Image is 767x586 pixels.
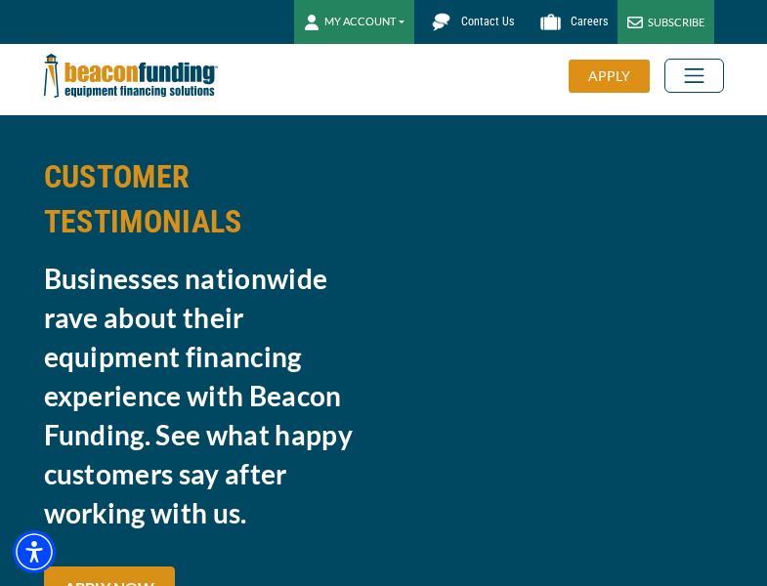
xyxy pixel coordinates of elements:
div: APPLY [569,60,650,93]
span: Contact Us [461,15,514,28]
img: Beacon Funding Careers [533,5,568,39]
h2: CUSTOMER TESTIMONIALS [44,154,372,244]
div: Accessibility Menu [13,530,56,573]
a: APPLY [569,60,664,93]
span: Careers [571,15,608,28]
button: Toggle navigation [664,59,724,93]
img: Beacon Funding chat [424,5,458,39]
a: Contact Us [414,5,524,39]
img: Beacon Funding Corporation logo [44,44,218,107]
h3: Businesses nationwide rave about their equipment financing experience with Beacon Funding. See wh... [44,259,372,532]
a: Careers [524,5,618,39]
